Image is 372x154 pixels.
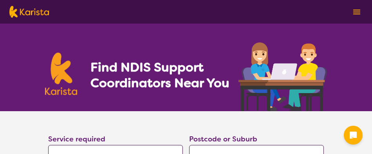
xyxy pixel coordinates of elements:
[238,42,327,111] img: support-coordination
[45,53,77,95] img: Karista logo
[9,6,49,18] img: Karista logo
[353,9,360,15] img: menu
[90,59,235,91] h1: Find NDIS Support Coordinators Near You
[189,134,257,144] label: Postcode or Suburb
[48,134,105,144] label: Service required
